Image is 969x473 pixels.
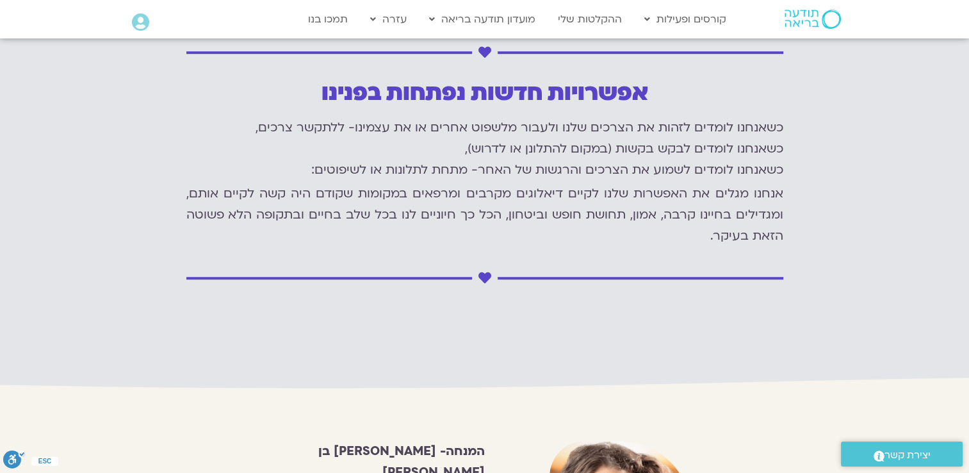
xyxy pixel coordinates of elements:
[884,447,931,464] span: יצירת קשר
[423,7,542,31] a: מועדון תודעה בריאה
[186,117,783,181] p: כשאנחנו לומדים לזהות את הצרכים שלנו ולעבור מלשפוט אחרים או את עצמינו- ללתקשר צרכים, כשאנחנו לומדי...
[302,7,354,31] a: תמכו בנו
[551,7,628,31] a: ההקלטות שלי
[186,183,783,247] p: אנחנו מגלים את האפשרות שלנו לקיים דיאלוגים מקרבים ומרפאים במקומות שקודם היה קשה לקיים אותם, ומגדי...
[364,7,413,31] a: עזרה
[638,7,733,31] a: קורסים ופעילות
[785,10,841,29] img: תודעה בריאה
[841,442,963,467] a: יצירת קשר
[218,81,751,104] h2: אפשרויות חדשות נפתחות בפנינו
